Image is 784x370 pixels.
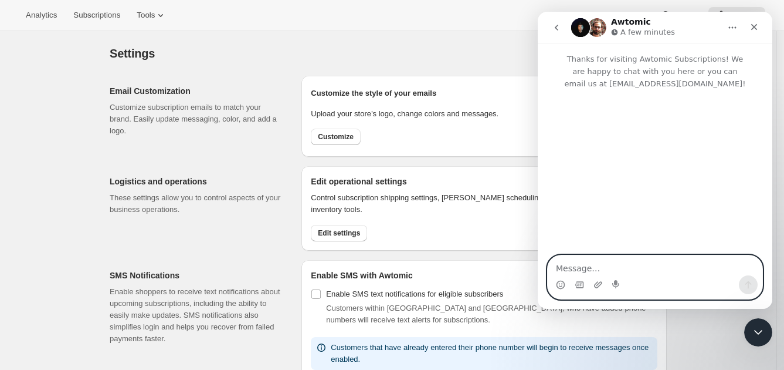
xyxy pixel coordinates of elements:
button: Customize [311,129,361,145]
button: Settings [708,7,765,23]
button: Help [653,7,706,23]
button: Subscriptions [66,7,127,23]
span: Help [671,11,687,20]
p: Customize the style of your emails [311,88,436,99]
button: Tools [130,7,174,23]
span: Settings [110,47,155,60]
h2: Enable SMS with Awtomic [311,270,657,281]
p: Control subscription shipping settings, [PERSON_NAME] scheduling and inventory tools. [311,192,573,216]
span: Tools [137,11,155,20]
span: Edit settings [318,228,360,238]
p: Enable shoppers to receive text notifications about upcoming subscriptions, including the ability... [110,286,283,345]
h2: Edit operational settings [311,176,573,187]
iframe: Intercom live chat [744,318,772,347]
h2: SMS Notifications [110,270,283,281]
span: Analytics [26,11,57,20]
span: Customers within [GEOGRAPHIC_DATA] and [GEOGRAPHIC_DATA], who have added phone numbers will recei... [326,304,646,324]
h2: Logistics and operations [110,176,283,187]
p: Customers that have already entered their phone number will begin to receive messages once enabled. [331,342,653,365]
span: Settings [727,11,758,20]
button: Edit settings [311,225,367,241]
iframe: Intercom live chat [538,12,772,309]
h2: Email Customization [110,85,283,97]
button: Analytics [19,7,64,23]
p: Customize subscription emails to match your brand. Easily update messaging, color, and add a logo. [110,102,283,137]
span: Enable SMS text notifications for eligible subscribers [326,290,503,298]
span: Subscriptions [73,11,120,20]
p: These settings allow you to control aspects of your business operations. [110,192,283,216]
span: Customize [318,132,354,142]
p: Upload your store’s logo, change colors and messages. [311,108,498,120]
